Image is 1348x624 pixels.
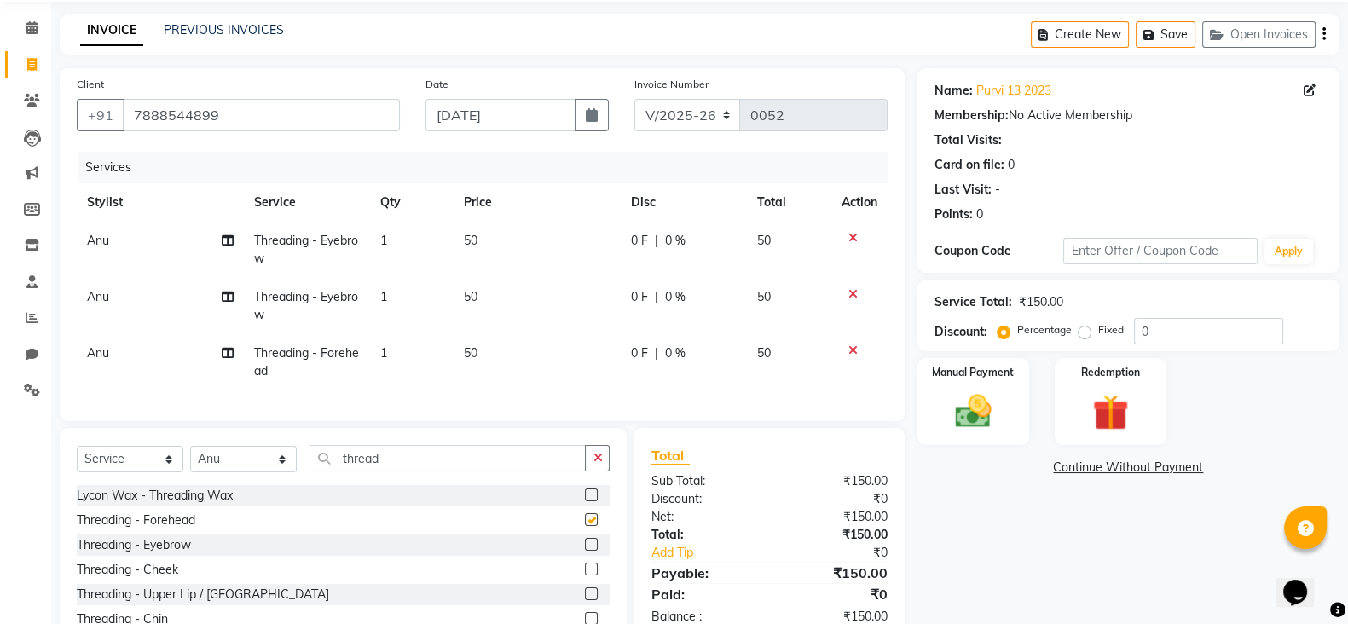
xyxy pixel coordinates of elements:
[1031,21,1129,48] button: Create New
[621,183,747,222] th: Disc
[757,233,771,248] span: 50
[921,459,1336,477] a: Continue Without Payment
[380,289,387,304] span: 1
[932,365,1014,380] label: Manual Payment
[254,345,359,378] span: Threading - Forehead
[87,289,109,304] span: Anu
[254,289,358,322] span: Threading - Eyebrow
[1276,556,1331,607] iframe: chat widget
[638,490,769,508] div: Discount:
[380,233,387,248] span: 1
[769,508,900,526] div: ₹150.00
[1098,322,1124,338] label: Fixed
[655,344,658,362] span: |
[254,233,358,266] span: Threading - Eyebrow
[77,536,191,554] div: Threading - Eyebrow
[638,508,769,526] div: Net:
[425,77,448,92] label: Date
[1008,156,1015,174] div: 0
[454,183,621,222] th: Price
[77,487,233,505] div: Lycon Wax - Threading Wax
[934,293,1012,311] div: Service Total:
[944,390,1002,432] img: _cash.svg
[769,472,900,490] div: ₹150.00
[769,490,900,508] div: ₹0
[769,526,900,544] div: ₹150.00
[77,586,329,604] div: Threading - Upper Lip / [GEOGRAPHIC_DATA]
[631,288,648,306] span: 0 F
[80,15,143,46] a: INVOICE
[665,288,686,306] span: 0 %
[757,345,771,361] span: 50
[638,472,769,490] div: Sub Total:
[1081,390,1139,435] img: _gift.svg
[164,22,284,38] a: PREVIOUS INVOICES
[370,183,454,222] th: Qty
[77,99,124,131] button: +91
[77,511,195,529] div: Threading - Forehead
[631,344,648,362] span: 0 F
[934,131,1002,149] div: Total Visits:
[934,82,973,100] div: Name:
[665,344,686,362] span: 0 %
[638,563,769,583] div: Payable:
[638,526,769,544] div: Total:
[934,156,1004,174] div: Card on file:
[634,77,709,92] label: Invoice Number
[757,289,771,304] span: 50
[655,288,658,306] span: |
[1081,365,1140,380] label: Redemption
[1019,293,1063,311] div: ₹150.00
[934,323,987,341] div: Discount:
[747,183,831,222] th: Total
[976,205,983,223] div: 0
[464,345,477,361] span: 50
[831,183,888,222] th: Action
[769,563,900,583] div: ₹150.00
[77,183,244,222] th: Stylist
[651,447,690,465] span: Total
[1136,21,1195,48] button: Save
[380,345,387,361] span: 1
[934,107,1009,124] div: Membership:
[769,584,900,604] div: ₹0
[244,183,370,222] th: Service
[1063,238,1258,264] input: Enter Offer / Coupon Code
[631,232,648,250] span: 0 F
[934,181,992,199] div: Last Visit:
[976,82,1051,100] a: Purvi 13 2023
[934,242,1064,260] div: Coupon Code
[665,232,686,250] span: 0 %
[638,584,769,604] div: Paid:
[791,544,900,562] div: ₹0
[995,181,1000,199] div: -
[1202,21,1316,48] button: Open Invoices
[87,345,109,361] span: Anu
[464,289,477,304] span: 50
[78,152,900,183] div: Services
[1264,239,1313,264] button: Apply
[934,107,1322,124] div: No Active Membership
[934,205,973,223] div: Points:
[638,544,790,562] a: Add Tip
[655,232,658,250] span: |
[87,233,109,248] span: Anu
[310,445,586,471] input: Search or Scan
[464,233,477,248] span: 50
[77,561,178,579] div: Threading - Cheek
[1017,322,1072,338] label: Percentage
[123,99,400,131] input: Search by Name/Mobile/Email/Code
[77,77,104,92] label: Client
